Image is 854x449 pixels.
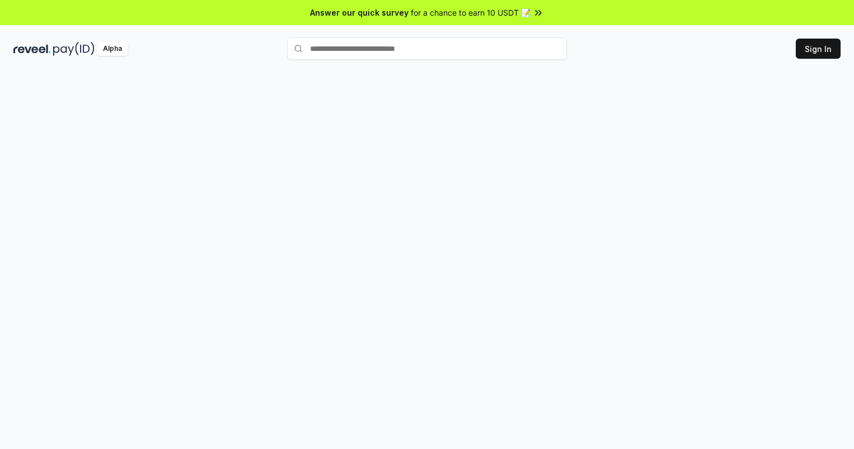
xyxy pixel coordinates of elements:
span: for a chance to earn 10 USDT 📝 [411,7,531,18]
button: Sign In [796,39,841,59]
div: Alpha [97,42,128,56]
img: reveel_dark [13,42,51,56]
span: Answer our quick survey [310,7,409,18]
img: pay_id [53,42,95,56]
